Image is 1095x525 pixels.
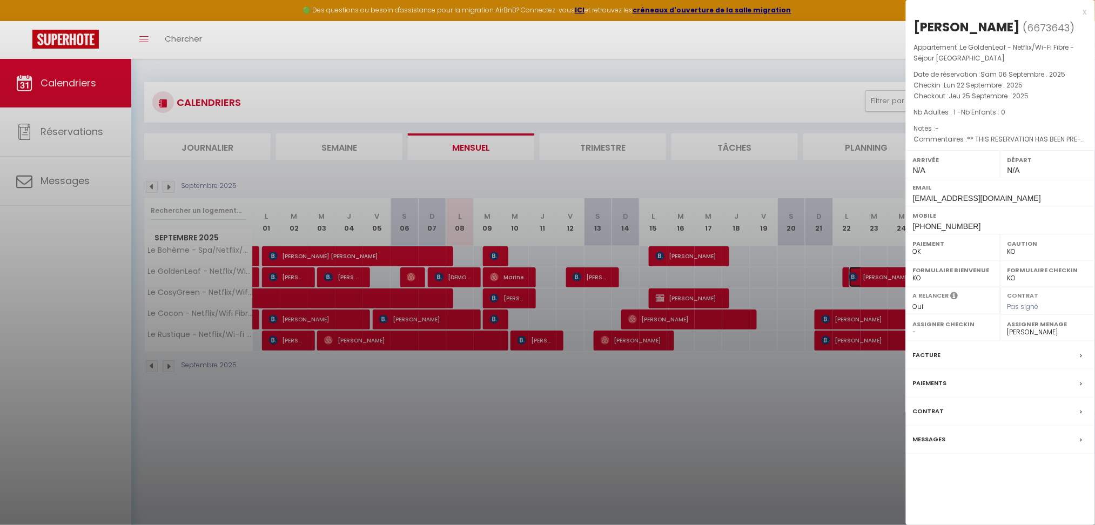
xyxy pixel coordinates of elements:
[1007,291,1039,298] label: Contrat
[914,107,1006,117] span: Nb Adultes : 1 -
[913,154,993,165] label: Arrivée
[913,319,993,329] label: Assigner Checkin
[913,349,941,361] label: Facture
[914,42,1087,64] p: Appartement :
[913,222,981,231] span: [PHONE_NUMBER]
[949,91,1029,100] span: Jeu 25 Septembre . 2025
[906,5,1087,18] div: x
[914,80,1087,91] p: Checkin :
[9,4,41,37] button: Ouvrir le widget de chat LiveChat
[914,134,1087,145] p: Commentaires :
[944,80,1023,90] span: Lun 22 Septembre . 2025
[951,291,958,303] i: Sélectionner OUI si vous souhaiter envoyer les séquences de messages post-checkout
[913,434,946,445] label: Messages
[913,378,947,389] label: Paiements
[1007,265,1088,275] label: Formulaire Checkin
[1023,20,1075,35] span: ( )
[913,166,925,174] span: N/A
[936,124,939,133] span: -
[1007,319,1088,329] label: Assigner Menage
[913,265,993,275] label: Formulaire Bienvenue
[914,123,1087,134] p: Notes :
[1007,166,1020,174] span: N/A
[914,43,1074,63] span: Le GoldenLeaf - Netflix/Wi-Fi Fibre -Séjour [GEOGRAPHIC_DATA]
[914,18,1020,36] div: [PERSON_NAME]
[913,238,993,249] label: Paiement
[914,69,1087,80] p: Date de réservation :
[1007,154,1088,165] label: Départ
[962,107,1006,117] span: Nb Enfants : 0
[981,70,1066,79] span: Sam 06 Septembre . 2025
[913,194,1041,203] span: [EMAIL_ADDRESS][DOMAIN_NAME]
[913,210,1088,221] label: Mobile
[913,291,949,300] label: A relancer
[913,182,1088,193] label: Email
[914,91,1087,102] p: Checkout :
[1007,238,1088,249] label: Caution
[913,406,944,417] label: Contrat
[1007,302,1039,311] span: Pas signé
[1027,21,1070,35] span: 6673643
